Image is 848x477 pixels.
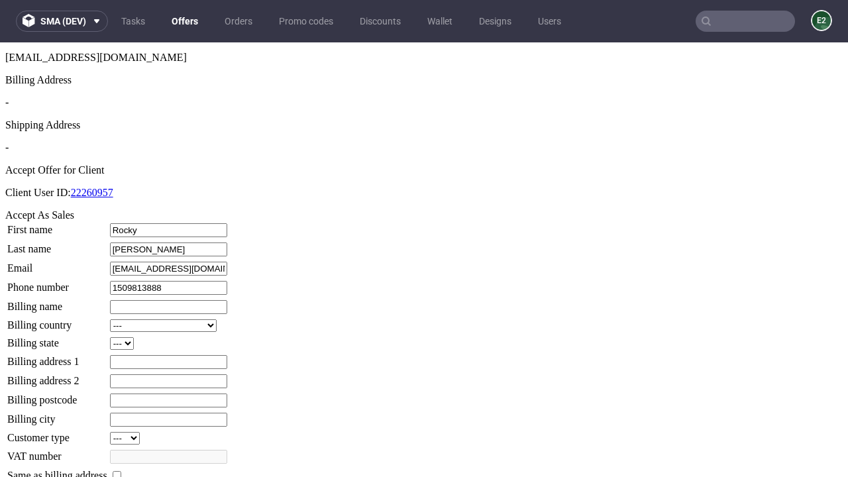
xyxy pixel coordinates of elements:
[40,17,86,26] span: sma (dev)
[7,180,108,195] td: First name
[7,199,108,215] td: Last name
[164,11,206,32] a: Offers
[7,350,108,366] td: Billing postcode
[7,370,108,385] td: Billing city
[5,99,9,111] span: -
[7,331,108,346] td: Billing address 2
[217,11,260,32] a: Orders
[7,219,108,234] td: Email
[5,77,843,89] div: Shipping Address
[5,122,843,134] div: Accept Offer for Client
[5,167,843,179] div: Accept As Sales
[16,11,108,32] button: sma (dev)
[7,407,108,422] td: VAT number
[419,11,460,32] a: Wallet
[5,144,843,156] p: Client User ID:
[7,238,108,253] td: Phone number
[530,11,569,32] a: Users
[5,9,187,21] span: [EMAIL_ADDRESS][DOMAIN_NAME]
[812,11,831,30] figcaption: e2
[7,389,108,403] td: Customer type
[5,54,9,66] span: -
[7,276,108,290] td: Billing country
[352,11,409,32] a: Discounts
[7,294,108,308] td: Billing state
[5,32,843,44] div: Billing Address
[113,11,153,32] a: Tasks
[71,144,113,156] a: 22260957
[7,312,108,327] td: Billing address 1
[7,257,108,272] td: Billing name
[7,426,108,441] td: Same as billing address
[271,11,341,32] a: Promo codes
[471,11,519,32] a: Designs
